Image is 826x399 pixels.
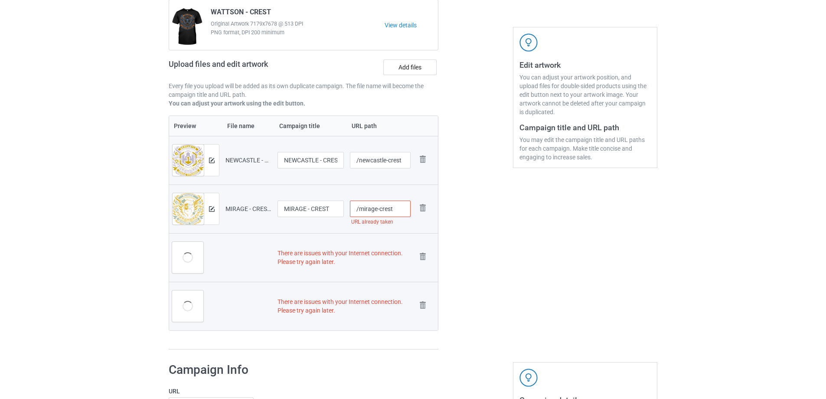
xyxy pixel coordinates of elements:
h2: Upload files and edit artwork [169,59,330,76]
label: URL [169,387,426,396]
div: URL already taken [350,217,410,227]
img: svg+xml;base64,PD94bWwgdmVyc2lvbj0iMS4wIiBlbmNvZGluZz0iVVRGLTgiPz4KPHN2ZyB3aWR0aD0iMjhweCIgaGVpZ2... [417,299,429,311]
img: svg+xml;base64,PD94bWwgdmVyc2lvbj0iMS4wIiBlbmNvZGluZz0iVVRGLTgiPz4KPHN2ZyB3aWR0aD0iMTRweCIgaGVpZ2... [209,206,215,212]
span: WATTSON - CREST [211,8,271,20]
img: original.png [173,193,204,227]
div: You can adjust your artwork position, and upload files for double-sided products using the edit b... [519,73,651,116]
h3: Campaign title and URL path [519,122,651,132]
th: URL path [347,116,413,136]
p: Every file you upload will be added as its own duplicate campaign. The file name will become the ... [169,82,438,99]
span: PNG format, DPI 200 minimum [211,28,385,37]
img: svg+xml;base64,PD94bWwgdmVyc2lvbj0iMS4wIiBlbmNvZGluZz0iVVRGLTgiPz4KPHN2ZyB3aWR0aD0iNDJweCIgaGVpZ2... [519,33,538,52]
div: NEWCASTLE - CREST.png [225,156,271,165]
img: original.png [173,145,204,178]
label: Add files [383,59,437,75]
img: svg+xml;base64,PD94bWwgdmVyc2lvbj0iMS4wIiBlbmNvZGluZz0iVVRGLTgiPz4KPHN2ZyB3aWR0aD0iNDJweCIgaGVpZ2... [519,369,538,387]
img: svg+xml;base64,PD94bWwgdmVyc2lvbj0iMS4wIiBlbmNvZGluZz0iVVRGLTgiPz4KPHN2ZyB3aWR0aD0iMjhweCIgaGVpZ2... [417,251,429,263]
h1: Campaign Info [169,362,426,378]
td: There are issues with your Internet connection. Please try again later. [274,282,414,330]
img: svg+xml;base64,PD94bWwgdmVyc2lvbj0iMS4wIiBlbmNvZGluZz0iVVRGLTgiPz4KPHN2ZyB3aWR0aD0iMjhweCIgaGVpZ2... [417,202,429,214]
h3: Edit artwork [519,60,651,70]
th: Campaign title [274,116,347,136]
th: File name [222,116,274,136]
div: You may edit the campaign title and URL paths for each campaign. Make title concise and engaging ... [519,135,651,162]
td: There are issues with your Internet connection. Please try again later. [274,233,414,282]
th: Preview [169,116,222,136]
img: svg+xml;base64,PD94bWwgdmVyc2lvbj0iMS4wIiBlbmNvZGluZz0iVVRGLTgiPz4KPHN2ZyB3aWR0aD0iMjhweCIgaGVpZ2... [417,153,429,165]
a: View details [385,21,438,30]
b: You can adjust your artwork using the edit button. [169,100,305,107]
img: svg+xml;base64,PD94bWwgdmVyc2lvbj0iMS4wIiBlbmNvZGluZz0iVVRGLTgiPz4KPHN2ZyB3aWR0aD0iMTRweCIgaGVpZ2... [209,158,215,163]
span: Original Artwork 7179x7678 @ 513 DPI [211,20,385,28]
div: MIRAGE - CREST.png [225,204,271,213]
